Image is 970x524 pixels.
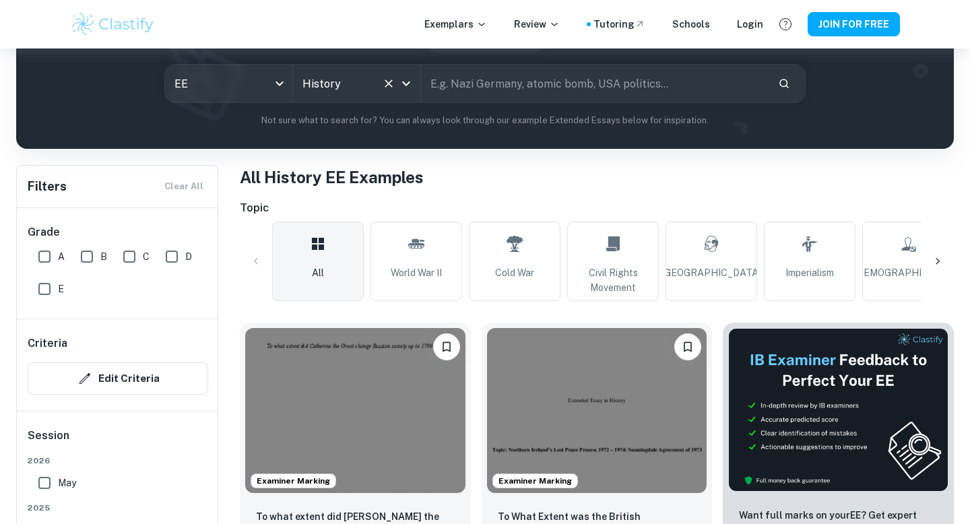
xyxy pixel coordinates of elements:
[397,74,416,93] button: Open
[58,282,64,296] span: E
[421,65,767,102] input: E.g. Nazi Germany, atomic bomb, USA politics...
[28,177,67,196] h6: Filters
[854,265,962,280] span: [DEMOGRAPHIC_DATA]
[672,17,710,32] a: Schools
[27,114,943,127] p: Not sure what to search for? You can always look through our example Extended Essays below for in...
[774,13,797,36] button: Help and Feedback
[785,265,834,280] span: Imperialism
[773,72,796,95] button: Search
[391,265,442,280] span: World War II
[808,12,900,36] button: JOIN FOR FREE
[58,476,76,490] span: May
[251,475,335,487] span: Examiner Marking
[100,249,107,264] span: B
[312,265,324,280] span: All
[674,333,701,360] button: Please log in to bookmark exemplars
[245,328,465,493] img: History EE example thumbnail: To what extent did Catherine the Great c
[514,17,560,32] p: Review
[28,428,208,455] h6: Session
[28,455,208,467] span: 2026
[573,265,653,295] span: Civil Rights Movement
[593,17,645,32] a: Tutoring
[728,328,948,492] img: Thumbnail
[165,65,292,102] div: EE
[661,265,761,280] span: [GEOGRAPHIC_DATA]
[487,328,707,493] img: History EE example thumbnail: To What Extent was the British Governmen
[185,249,192,264] span: D
[493,475,577,487] span: Examiner Marking
[28,224,208,240] h6: Grade
[240,200,954,216] h6: Topic
[70,11,156,38] img: Clastify logo
[379,74,398,93] button: Clear
[28,335,67,352] h6: Criteria
[424,17,487,32] p: Exemplars
[28,502,208,514] span: 2025
[240,165,954,189] h1: All History EE Examples
[28,362,208,395] button: Edit Criteria
[58,249,65,264] span: A
[737,17,763,32] a: Login
[143,249,150,264] span: C
[433,333,460,360] button: Please log in to bookmark exemplars
[495,265,534,280] span: Cold War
